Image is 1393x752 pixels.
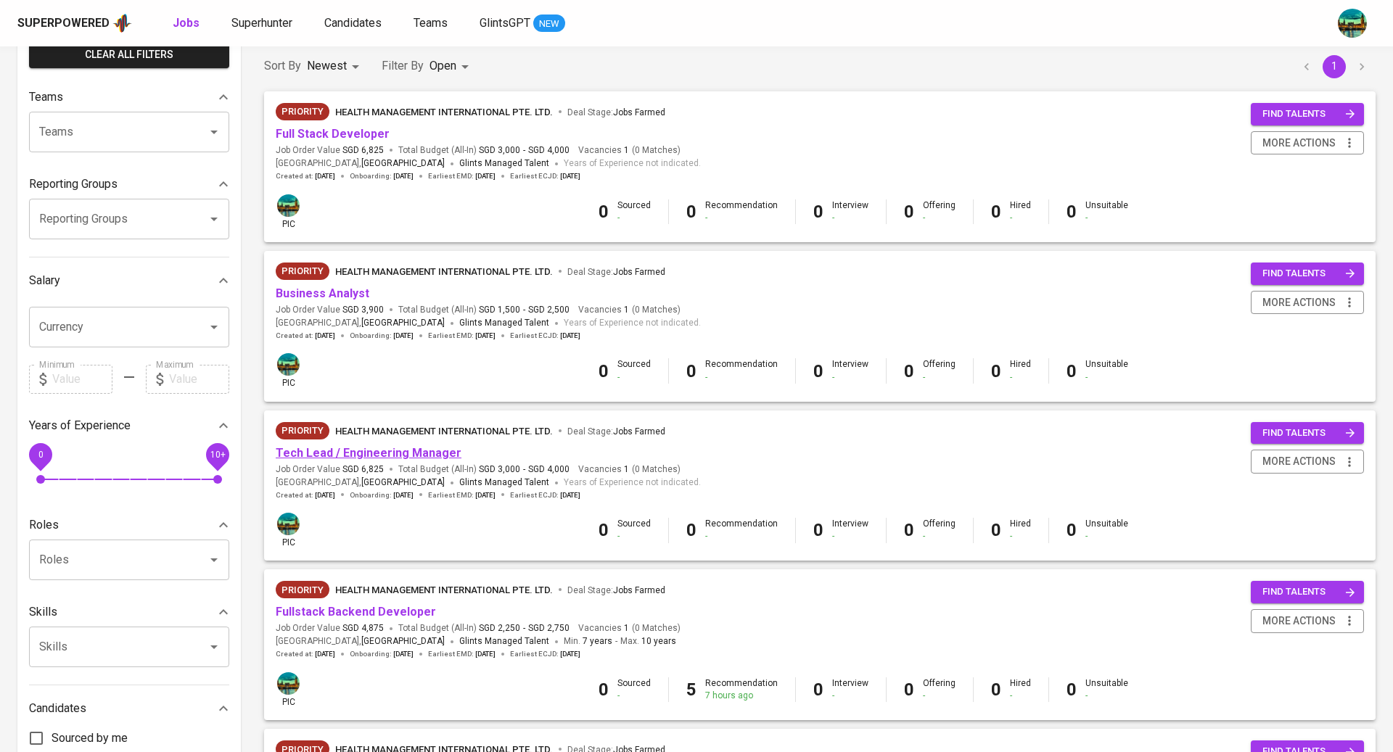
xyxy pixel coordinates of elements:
[361,316,445,331] span: [GEOGRAPHIC_DATA]
[1251,609,1364,633] button: more actions
[613,585,665,595] span: Jobs Farmed
[832,371,868,384] div: -
[1251,450,1364,474] button: more actions
[1067,520,1077,540] b: 0
[567,267,665,277] span: Deal Stage :
[578,144,681,157] span: Vacancies ( 0 Matches )
[29,266,229,295] div: Salary
[923,690,956,702] div: -
[29,88,63,106] p: Teams
[1085,530,1128,542] div: -
[705,690,778,702] div: 7 hours ago
[705,358,778,383] div: Recommendation
[617,358,651,383] div: Sourced
[276,605,436,619] a: Fullstack Backend Developer
[1010,518,1031,542] div: Hired
[475,171,496,181] span: [DATE]
[615,635,617,649] span: -
[459,636,549,646] span: Glints Managed Talent
[564,316,701,331] span: Years of Experience not indicated.
[904,202,914,222] b: 0
[342,463,384,476] span: SGD 6,825
[1262,453,1336,471] span: more actions
[398,463,570,476] span: Total Budget (All-In)
[686,361,696,381] b: 0
[29,175,118,193] p: Reporting Groups
[923,371,956,384] div: -
[29,272,60,289] p: Salary
[315,649,335,659] span: [DATE]
[324,15,385,33] a: Candidates
[1262,134,1336,152] span: more actions
[613,426,665,437] span: Jobs Farmed
[1085,212,1128,224] div: -
[277,672,300,695] img: a5d44b89-0c59-4c54-99d0-a63b29d42bd3.jpg
[1262,425,1355,442] span: find talents
[567,585,665,595] span: Deal Stage :
[991,361,1001,381] b: 0
[17,15,110,32] div: Superpowered
[578,463,681,476] span: Vacancies ( 0 Matches )
[324,16,382,30] span: Candidates
[923,212,956,224] div: -
[479,304,520,316] span: SGD 1,500
[813,520,823,540] b: 0
[428,490,496,500] span: Earliest EMD :
[29,598,229,627] div: Skills
[1262,265,1355,282] span: find talents
[1262,612,1336,630] span: more actions
[342,144,384,157] span: SGD 6,825
[276,490,335,500] span: Created at :
[564,636,612,646] span: Min.
[398,304,570,316] span: Total Budget (All-In)
[560,649,580,659] span: [DATE]
[276,423,329,438] span: Priority
[832,677,868,702] div: Interview
[342,304,384,316] span: SGD 3,900
[173,16,200,30] b: Jobs
[560,490,580,500] span: [DATE]
[1010,358,1031,383] div: Hired
[480,15,565,33] a: GlintsGPT NEW
[17,12,132,34] a: Superpoweredapp logo
[1067,679,1077,700] b: 0
[1067,361,1077,381] b: 0
[276,476,445,490] span: [GEOGRAPHIC_DATA] ,
[350,171,414,181] span: Onboarding :
[112,12,132,34] img: app logo
[276,193,301,231] div: pic
[523,622,525,635] span: -
[29,41,229,68] button: Clear All filters
[617,371,651,384] div: -
[533,17,565,31] span: NEW
[393,649,414,659] span: [DATE]
[1010,212,1031,224] div: -
[923,677,956,702] div: Offering
[335,107,553,117] span: HEALTH MANAGEMENT INTERNATIONAL PTE. LTD.
[528,144,570,157] span: SGD 4,000
[832,358,868,383] div: Interview
[276,144,384,157] span: Job Order Value
[564,157,701,171] span: Years of Experience not indicated.
[414,15,451,33] a: Teams
[832,199,868,224] div: Interview
[686,520,696,540] b: 0
[459,477,549,487] span: Glints Managed Talent
[276,622,384,635] span: Job Order Value
[29,411,229,440] div: Years of Experience
[813,361,823,381] b: 0
[479,622,520,635] span: SGD 2,250
[276,264,329,278] span: Priority
[1251,103,1364,125] button: find talents
[528,463,570,476] span: SGD 4,000
[523,144,525,157] span: -
[475,490,496,500] span: [DATE]
[276,635,445,649] span: [GEOGRAPHIC_DATA] ,
[276,463,384,476] span: Job Order Value
[276,352,301,389] div: pic
[528,304,570,316] span: SGD 2,500
[393,331,414,341] span: [DATE]
[459,318,549,328] span: Glints Managed Talent
[1010,677,1031,702] div: Hired
[459,158,549,168] span: Glints Managed Talent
